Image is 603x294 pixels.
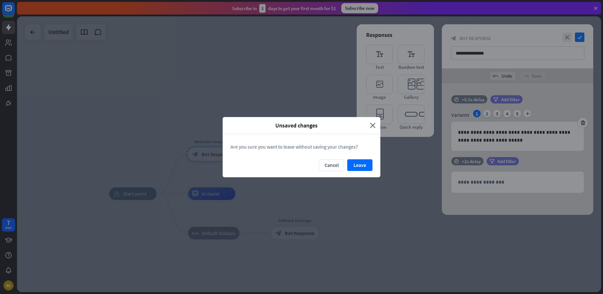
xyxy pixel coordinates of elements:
button: Open LiveChat chat widget [5,3,24,21]
button: Leave [347,159,372,171]
i: close [370,122,376,129]
button: Cancel [319,159,344,171]
span: Are you sure you want to leave without saving your changes? [231,144,358,150]
span: Unsaved changes [227,122,365,129]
